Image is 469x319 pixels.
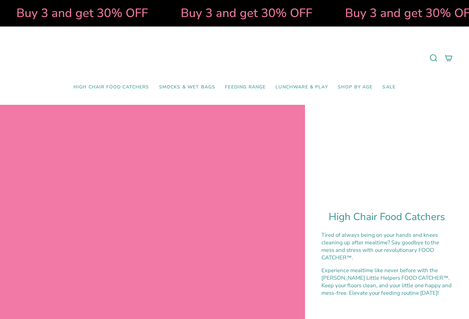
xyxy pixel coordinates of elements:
a: Mumma’s Little Helpers [178,36,291,80]
span: Smocks & Wet Bags [159,84,215,90]
a: SALE [377,80,400,95]
strong: Buy 3 and get 30% OFF [13,5,145,21]
a: Feeding Range [220,80,271,95]
span: High Chair Food Catchers [73,84,149,90]
strong: Buy 3 and get 30% OFF [177,5,309,21]
h1: High Chair Food Catchers [321,211,453,223]
a: High Chair Food Catchers [69,80,154,95]
span: Shop by Age [338,84,373,90]
a: Shop by Age [333,80,378,95]
a: Smocks & Wet Bags [154,80,220,95]
span: Feeding Range [225,84,266,90]
p: Tired of always being on your hands and knees cleaning up after mealtime? Say goodbye to the mess... [321,231,453,261]
div: Experience mealtime like never before with the [PERSON_NAME] Little Helpers FOOD CATCHER™. Keep y... [321,267,453,297]
a: Lunchware & Play [271,80,333,95]
span: Lunchware & Play [275,84,328,90]
span: SALE [382,84,396,90]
